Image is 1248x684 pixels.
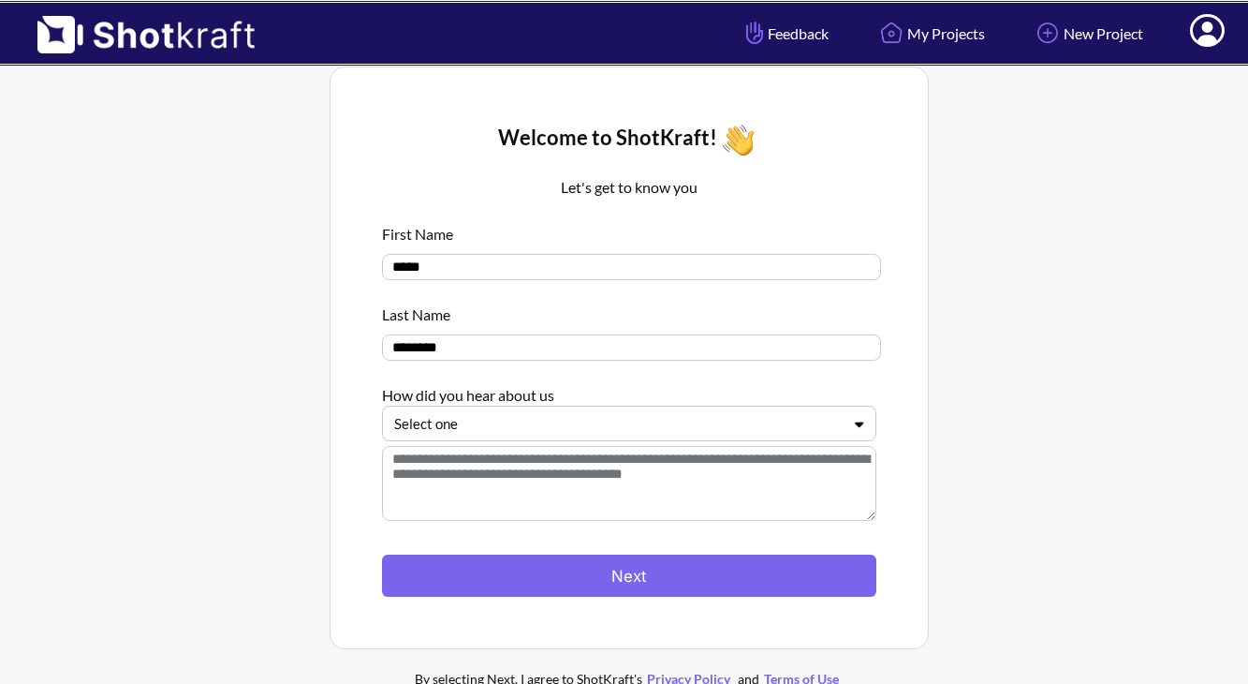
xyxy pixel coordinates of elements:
[1018,8,1157,58] a: New Project
[717,119,759,161] img: Wave Icon
[382,375,876,406] div: How did you hear about us
[741,22,829,44] span: Feedback
[875,17,907,49] img: Home Icon
[382,119,876,161] div: Welcome to ShotKraft!
[861,8,999,58] a: My Projects
[382,176,876,199] p: Let's get to know you
[382,294,876,325] div: Last Name
[382,214,876,245] div: First Name
[741,17,768,49] img: Hand Icon
[1032,17,1064,49] img: Add Icon
[382,555,876,597] button: Next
